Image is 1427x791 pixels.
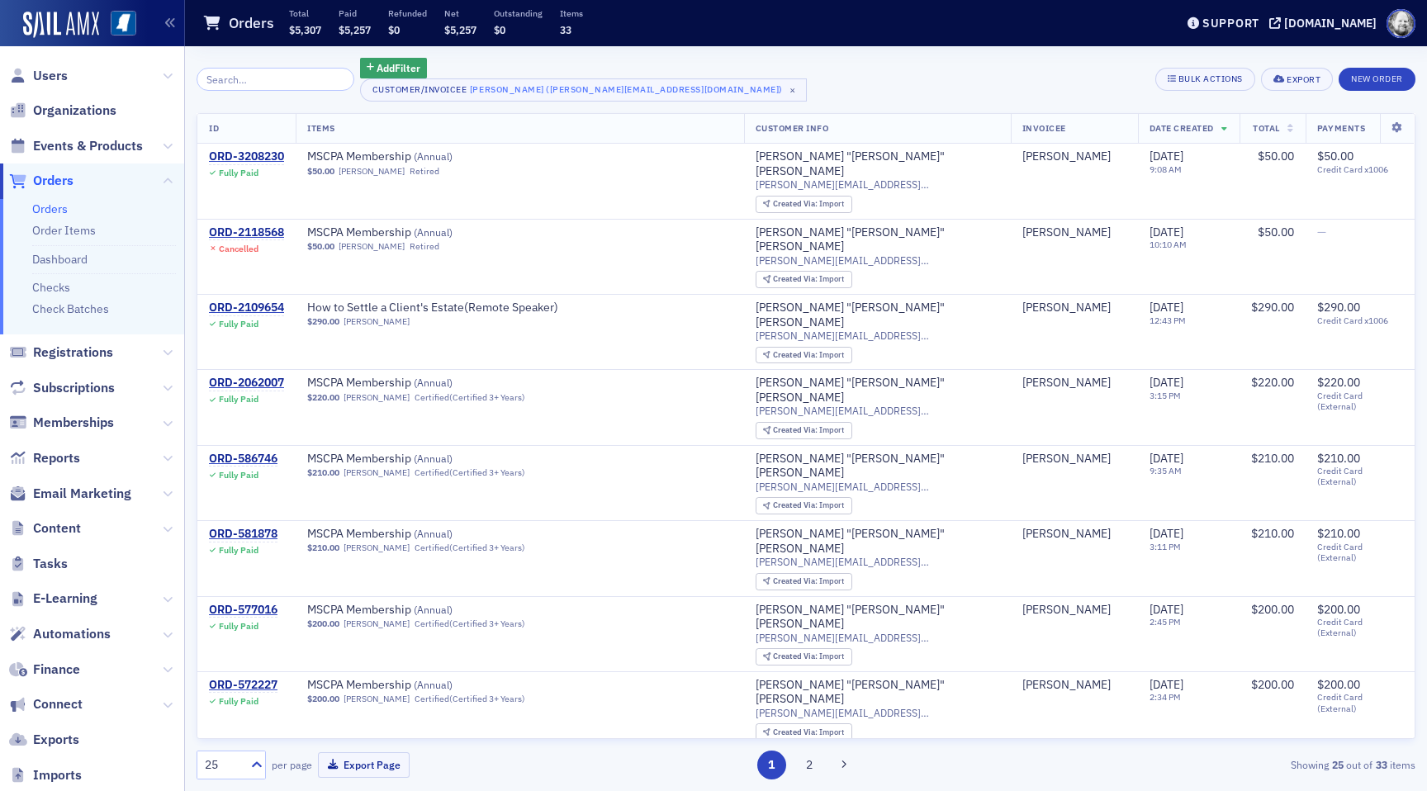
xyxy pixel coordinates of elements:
[209,149,284,164] a: ORD-3208230
[33,555,68,573] span: Tasks
[1317,466,1403,487] span: Credit Card (External)
[33,172,73,190] span: Orders
[209,122,219,134] span: ID
[756,556,999,568] span: [PERSON_NAME][EMAIL_ADDRESS][DOMAIN_NAME]
[773,424,819,435] span: Created Via :
[209,603,277,618] div: ORD-577016
[1284,16,1377,31] div: [DOMAIN_NAME]
[344,618,410,629] a: [PERSON_NAME]
[1022,301,1126,315] span: Chuck Addington
[9,137,143,155] a: Events & Products
[1022,225,1111,240] div: [PERSON_NAME]
[794,751,823,779] button: 2
[444,7,476,19] p: Net
[1150,616,1181,628] time: 2:45 PM
[33,137,143,155] span: Events & Products
[1022,678,1111,693] a: [PERSON_NAME]
[307,527,515,542] a: MSCPA Membership (Annual)
[9,67,68,85] a: Users
[339,23,371,36] span: $5,257
[414,603,453,616] span: ( Annual )
[33,414,114,432] span: Memberships
[209,678,277,693] a: ORD-572227
[1150,163,1182,175] time: 9:08 AM
[33,766,82,784] span: Imports
[307,166,334,177] span: $50.00
[756,347,852,364] div: Created Via: Import
[33,519,81,538] span: Content
[470,81,783,97] div: [PERSON_NAME] ([PERSON_NAME][EMAIL_ADDRESS][DOMAIN_NAME])
[410,241,439,252] div: Retired
[1317,300,1360,315] span: $290.00
[756,422,852,439] div: Created Via: Import
[344,694,410,704] a: [PERSON_NAME]
[756,225,999,254] div: [PERSON_NAME] "[PERSON_NAME]" [PERSON_NAME]
[773,575,819,586] span: Created Via :
[307,376,515,391] span: MSCPA Membership
[111,11,136,36] img: SailAMX
[756,527,999,556] div: [PERSON_NAME] "[PERSON_NAME]" [PERSON_NAME]
[307,542,339,553] span: $210.00
[756,149,999,178] div: [PERSON_NAME] "[PERSON_NAME]" [PERSON_NAME]
[307,694,339,704] span: $200.00
[33,343,113,362] span: Registrations
[756,497,852,514] div: Created Via: Import
[1150,315,1186,326] time: 12:43 PM
[1150,541,1181,552] time: 3:11 PM
[9,172,73,190] a: Orders
[1155,68,1255,91] button: Bulk Actions
[756,603,999,632] a: [PERSON_NAME] "[PERSON_NAME]" [PERSON_NAME]
[388,23,400,36] span: $0
[219,621,258,632] div: Fully Paid
[415,392,525,403] div: Certified (Certified 3+ Years)
[415,542,525,553] div: Certified (Certified 3+ Years)
[756,405,999,417] span: [PERSON_NAME][EMAIL_ADDRESS][DOMAIN_NAME]
[1150,300,1183,315] span: [DATE]
[1178,74,1243,83] div: Bulk Actions
[307,316,339,327] span: $290.00
[1022,122,1066,134] span: Invoicee
[756,329,999,342] span: [PERSON_NAME][EMAIL_ADDRESS][DOMAIN_NAME]
[1022,603,1111,618] a: [PERSON_NAME]
[99,11,136,39] a: View Homepage
[197,68,354,91] input: Search…
[1202,16,1259,31] div: Support
[773,349,819,360] span: Created Via :
[1022,527,1111,542] a: [PERSON_NAME]
[307,241,334,252] span: $50.00
[1022,149,1111,164] a: [PERSON_NAME]
[1022,603,1126,618] span: Chuck Addington
[9,449,80,467] a: Reports
[9,590,97,608] a: E-Learning
[1150,390,1181,401] time: 3:15 PM
[307,225,515,240] span: MSCPA Membership
[756,122,829,134] span: Customer Info
[1251,526,1294,541] span: $210.00
[33,731,79,749] span: Exports
[773,273,819,284] span: Created Via :
[9,731,79,749] a: Exports
[32,301,109,316] a: Check Batches
[1022,376,1111,391] div: [PERSON_NAME]
[1317,451,1360,466] span: $210.00
[773,501,844,510] div: Import
[415,467,525,478] div: Certified (Certified 3+ Years)
[9,695,83,713] a: Connect
[229,13,274,33] h1: Orders
[773,727,819,737] span: Created Via :
[1317,602,1360,617] span: $200.00
[756,452,999,481] div: [PERSON_NAME] "[PERSON_NAME]" [PERSON_NAME]
[209,301,284,315] div: ORD-2109654
[9,625,111,643] a: Automations
[773,651,819,661] span: Created Via :
[1317,617,1403,638] span: Credit Card (External)
[1317,164,1403,175] span: Credit Card x1006
[1253,122,1280,134] span: Total
[494,23,505,36] span: $0
[756,254,999,267] span: [PERSON_NAME][EMAIL_ADDRESS][DOMAIN_NAME]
